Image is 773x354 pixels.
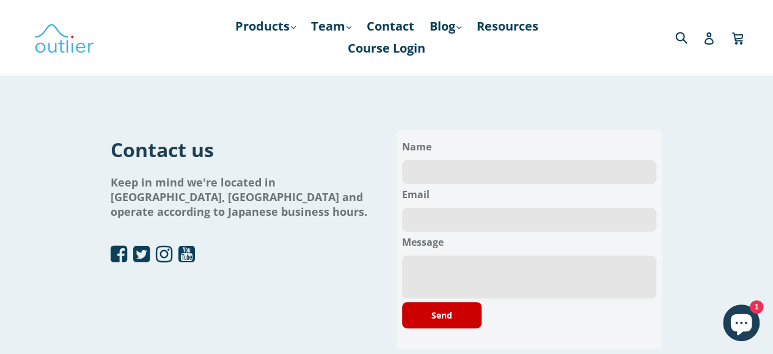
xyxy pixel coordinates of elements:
a: Open Facebook profile [111,245,127,265]
a: Open Instagram profile [156,245,172,265]
a: Products [229,15,302,37]
a: Blog [423,15,467,37]
inbox-online-store-chat: Shopify online store chat [719,304,763,344]
input: Search [672,24,706,50]
label: Message [402,232,657,253]
h1: Keep in mind we're located in [GEOGRAPHIC_DATA], [GEOGRAPHIC_DATA] and operate according to Japan... [111,175,378,219]
a: Resources [471,15,544,37]
label: Name [402,136,657,157]
h1: Contact us [111,136,378,163]
a: Open Twitter profile [133,245,150,265]
img: Outlier Linguistics [34,20,95,55]
button: Send [402,302,482,328]
a: Contact [361,15,420,37]
a: Team [305,15,357,37]
a: Course Login [342,37,431,59]
label: Email [402,184,657,205]
a: Open YouTube profile [178,245,195,265]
